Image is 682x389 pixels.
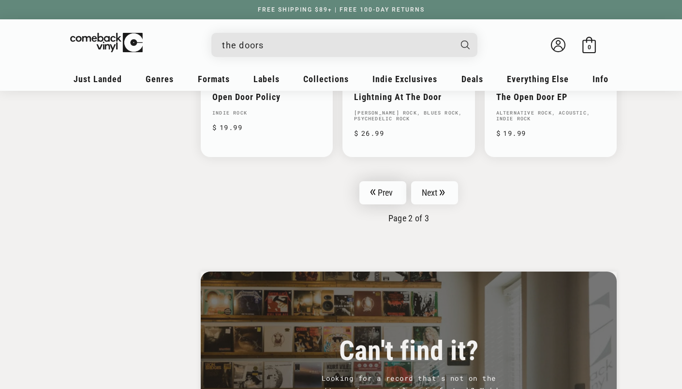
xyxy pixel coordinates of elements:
a: Prev [359,181,406,204]
h3: Can't find it? [225,340,593,362]
span: Everything Else [507,74,569,84]
a: Lightning At The Door [354,92,463,102]
span: Formats [198,74,230,84]
span: Collections [303,74,349,84]
p: Page 2 of 3 [201,213,617,223]
div: Search [211,33,477,57]
a: The Open Door EP [496,92,605,102]
button: Search [453,33,479,57]
span: Indie Exclusives [372,74,437,84]
span: 0 [588,43,591,51]
span: Deals [461,74,483,84]
a: FREE SHIPPING $89+ | FREE 100-DAY RETURNS [248,6,434,13]
nav: Pagination [201,181,617,223]
a: Next [411,181,459,204]
span: Labels [253,74,280,84]
input: When autocomplete results are available use up and down arrows to review and enter to select [222,35,451,55]
span: Just Landed [74,74,122,84]
span: Info [593,74,608,84]
a: Open Door Policy [212,92,321,102]
span: Genres [146,74,174,84]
